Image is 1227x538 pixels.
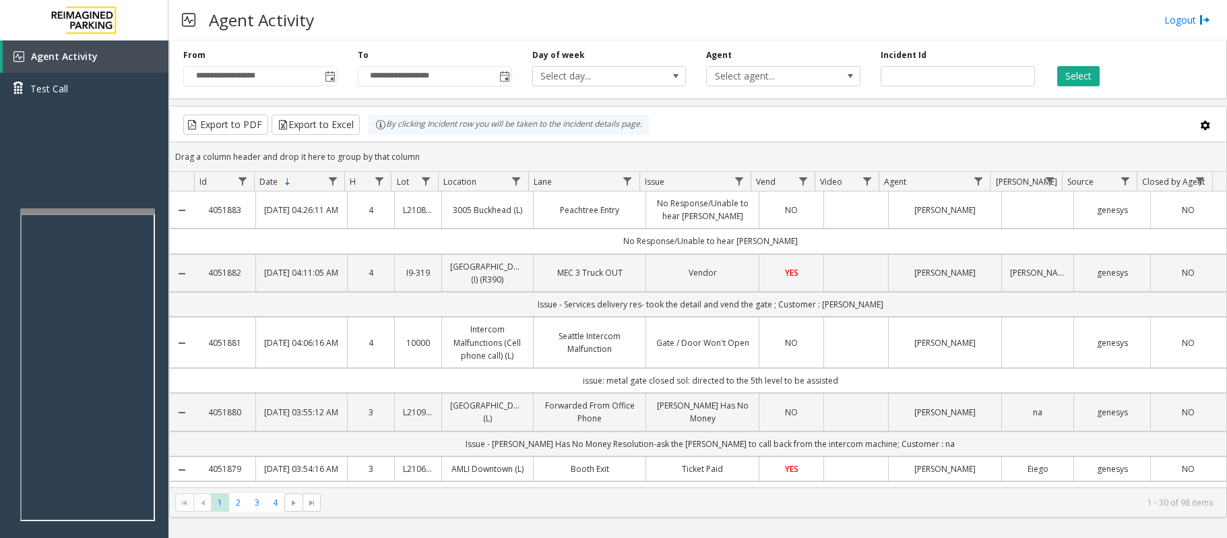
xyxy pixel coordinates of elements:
a: genesys [1082,336,1141,349]
a: 4051883 [202,204,247,216]
a: No Response/Unable to hear [PERSON_NAME] [654,197,751,222]
a: Vend Filter Menu [794,172,812,190]
a: Location Filter Menu [507,172,526,190]
span: NO [785,407,798,418]
span: Location [443,176,476,187]
a: na [1010,406,1066,419]
h3: Agent Activity [202,3,321,36]
a: genesys [1082,266,1141,279]
a: [PERSON_NAME] [897,462,993,475]
a: [PERSON_NAME] Has No Money [654,399,751,425]
a: 3 [356,406,386,419]
a: Collapse Details [170,268,194,279]
span: Page 4 [266,494,284,512]
a: L21092801 [403,406,433,419]
a: Seattle Intercom Malfunction [542,330,638,355]
a: Ticket Paid [654,462,751,475]
a: NO [1159,406,1218,419]
a: Source Filter Menu [1116,172,1134,190]
a: Forwarded From Office Phone [542,399,638,425]
td: No Response/Unable to hear [PERSON_NAME] [194,229,1226,253]
span: Go to the next page [288,498,299,508]
a: 4 [356,336,386,349]
span: NO [785,204,798,216]
td: Issue - [PERSON_NAME] Has No Money Resolution-ask the [PERSON_NAME] to call back from the interco... [194,431,1226,456]
label: Day of week [532,49,585,61]
a: NO [1159,204,1218,216]
span: YES [785,463,798,475]
a: [PERSON_NAME] [897,406,993,419]
img: pageIcon [182,3,195,36]
a: NO [767,204,815,216]
a: Video Filter Menu [858,172,876,190]
a: L21063900 [403,462,433,475]
label: From [183,49,206,61]
a: Id Filter Menu [233,172,251,190]
span: Go to the last page [303,494,321,512]
a: NO [1159,266,1218,279]
kendo-pager-info: 1 - 30 of 98 items [329,497,1213,508]
a: Lot Filter Menu [416,172,435,190]
td: Issue - Services delivery res- took the detail and vend the gate ; Customer : [PERSON_NAME] [194,292,1226,317]
img: 'icon' [13,51,24,62]
a: AMLI Downtown (L) [450,462,525,475]
a: YES [767,462,815,475]
span: NO [785,337,798,349]
a: Intercom Malfunctions (Cell phone call) (L) [450,323,525,362]
label: Incident Id [881,49,926,61]
span: Page 2 [229,494,247,512]
a: 4 [356,204,386,216]
span: Select agent... [707,67,829,86]
a: genesys [1082,204,1141,216]
span: Select day... [533,67,655,86]
a: 4051880 [202,406,247,419]
a: Eiego [1010,462,1066,475]
span: NO [1182,204,1195,216]
span: Go to the next page [284,494,303,512]
label: Agent [706,49,732,61]
span: Closed by Agent [1142,176,1205,187]
a: [PERSON_NAME] [897,266,993,279]
a: 4051882 [202,266,247,279]
a: Issue Filter Menu [730,172,748,190]
a: Parker Filter Menu [1040,172,1059,190]
a: [DATE] 03:55:12 AM [264,406,339,419]
a: 4051881 [202,336,247,349]
span: Vend [756,176,776,187]
a: [PERSON_NAME] [1010,266,1066,279]
a: L21082601 [403,204,433,216]
span: Page 3 [248,494,266,512]
a: NO [767,406,815,419]
a: 3 [356,462,386,475]
a: I9-319 [403,266,433,279]
a: [DATE] 03:54:16 AM [264,462,339,475]
div: By clicking Incident row you will be taken to the incident details page. [369,115,649,135]
span: Toggle popup [322,67,337,86]
a: YES [767,266,815,279]
td: last four digits - 1023 issue-Ticket Paid resolution-took details and vend the gate ; Customer : ... [194,481,1226,506]
div: Drag a column header and drop it here to group by that column [170,145,1226,169]
a: 10000 [403,336,433,349]
a: [GEOGRAPHIC_DATA] (I) (R390) [450,260,525,286]
img: logout [1199,13,1210,27]
span: Date [259,176,278,187]
a: 4051879 [202,462,247,475]
a: Closed by Agent Filter Menu [1191,172,1209,190]
button: Export to Excel [272,115,360,135]
span: Source [1067,176,1094,187]
a: [DATE] 04:06:16 AM [264,336,339,349]
a: 4 [356,266,386,279]
span: NO [1182,337,1195,349]
span: Issue [645,176,664,187]
span: H [350,176,356,187]
span: Agent Activity [31,50,98,63]
span: YES [785,267,798,278]
span: [PERSON_NAME] [996,176,1057,187]
a: [DATE] 04:11:05 AM [264,266,339,279]
a: genesys [1082,406,1141,419]
a: NO [1159,336,1218,349]
a: Vendor [654,266,751,279]
td: issue: metal gate closed sol: directed to the 5th level to be assisted [194,368,1226,393]
a: Lane Filter Menu [619,172,637,190]
a: MEC 3 Truck OUT [542,266,638,279]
